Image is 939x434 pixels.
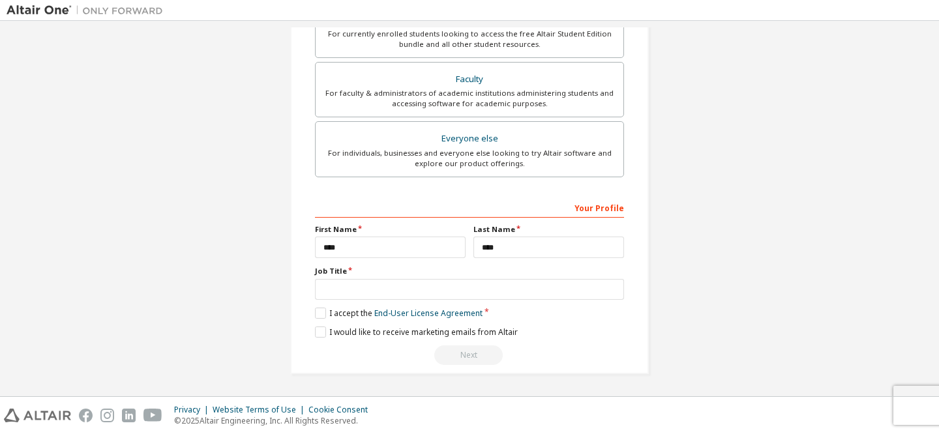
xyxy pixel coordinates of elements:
img: altair_logo.svg [4,409,71,422]
img: Altair One [7,4,170,17]
label: First Name [315,224,466,235]
label: Job Title [315,266,624,276]
img: youtube.svg [143,409,162,422]
label: Last Name [473,224,624,235]
div: For individuals, businesses and everyone else looking to try Altair software and explore our prod... [323,148,616,169]
label: I accept the [315,308,483,319]
img: facebook.svg [79,409,93,422]
div: Privacy [174,405,213,415]
a: End-User License Agreement [374,308,483,319]
p: © 2025 Altair Engineering, Inc. All Rights Reserved. [174,415,376,426]
div: Website Terms of Use [213,405,308,415]
div: For currently enrolled students looking to access the free Altair Student Edition bundle and all ... [323,29,616,50]
div: Everyone else [323,130,616,148]
div: For faculty & administrators of academic institutions administering students and accessing softwa... [323,88,616,109]
div: Faculty [323,70,616,89]
div: Cookie Consent [308,405,376,415]
img: linkedin.svg [122,409,136,422]
img: instagram.svg [100,409,114,422]
label: I would like to receive marketing emails from Altair [315,326,518,338]
div: Your Profile [315,197,624,218]
div: Read and acccept EULA to continue [315,345,624,365]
